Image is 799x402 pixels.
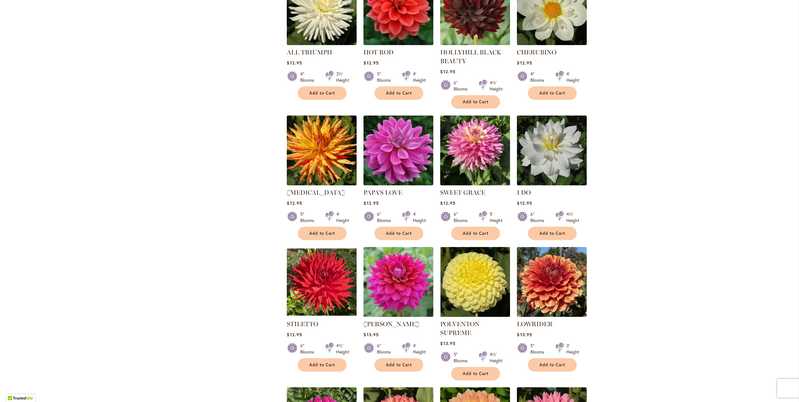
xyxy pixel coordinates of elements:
[363,40,433,46] a: HOT ROD
[440,69,455,75] span: $12.95
[363,247,433,317] img: CHLOE JANAE
[517,181,587,187] a: I DO
[539,231,565,236] span: Add to Cart
[440,200,455,206] span: $12.95
[309,231,335,236] span: Add to Cart
[517,312,587,318] a: Lowrider
[440,247,510,317] img: POLVENTON SUPREME
[377,71,394,83] div: 5" Blooms
[363,189,402,196] a: PAPA'S LOVE
[377,211,394,224] div: 6" Blooms
[413,343,426,355] div: 4' Height
[517,189,531,196] a: I DO
[287,181,357,187] a: POPPERS
[363,200,379,206] span: $12.95
[336,343,349,355] div: 4½' Height
[309,90,335,96] span: Add to Cart
[463,371,488,376] span: Add to Cart
[287,189,345,196] a: [MEDICAL_DATA]
[298,358,347,372] button: Add to Cart
[490,211,503,224] div: 5' Height
[517,320,553,328] a: LOWRIDER
[287,60,302,66] span: $12.95
[287,247,357,317] img: STILETTO
[298,227,347,240] button: Add to Cart
[287,200,302,206] span: $12.95
[287,40,357,46] a: ALL TRIUMPH
[386,231,412,236] span: Add to Cart
[454,351,471,364] div: 5" Blooms
[528,358,577,372] button: Add to Cart
[463,99,488,105] span: Add to Cart
[300,211,318,224] div: 5" Blooms
[490,351,503,364] div: 4½' Height
[374,358,423,372] button: Add to Cart
[386,90,412,96] span: Add to Cart
[517,332,532,338] span: $13.95
[517,60,532,66] span: $12.95
[528,86,577,100] button: Add to Cart
[517,200,532,206] span: $12.95
[517,40,587,46] a: CHERUBINO
[5,380,22,397] iframe: Launch Accessibility Center
[440,40,510,46] a: HOLLYHILL BLACK BEAUTY
[287,320,318,328] a: STILETTO
[298,86,347,100] button: Add to Cart
[374,227,423,240] button: Add to Cart
[386,362,412,368] span: Add to Cart
[440,116,510,185] img: SWEET GRACE
[530,71,548,83] div: 4" Blooms
[300,343,318,355] div: 6" Blooms
[363,320,419,328] a: [PERSON_NAME]
[300,71,318,83] div: 4" Blooms
[566,211,579,224] div: 4½' Height
[517,247,587,317] img: Lowrider
[451,367,500,380] button: Add to Cart
[336,71,349,83] div: 2½' Height
[528,227,577,240] button: Add to Cart
[539,90,565,96] span: Add to Cart
[440,189,485,196] a: SWEET GRACE
[440,340,455,346] span: $13.95
[490,80,503,92] div: 4½' Height
[530,343,548,355] div: 5" Blooms
[454,80,471,92] div: 6" Blooms
[440,320,480,337] a: POLVENTON SUPREME
[413,71,426,83] div: 4' Height
[463,231,488,236] span: Add to Cart
[336,211,349,224] div: 4' Height
[566,343,579,355] div: 3' Height
[451,95,500,109] button: Add to Cart
[451,227,500,240] button: Add to Cart
[309,362,335,368] span: Add to Cart
[517,116,587,185] img: I DO
[539,362,565,368] span: Add to Cart
[363,49,394,56] a: HOT ROD
[374,86,423,100] button: Add to Cart
[517,49,556,56] a: CHERUBINO
[440,312,510,318] a: POLVENTON SUPREME
[287,49,332,56] a: ALL TRIUMPH
[363,60,379,66] span: $12.95
[363,116,433,185] img: PAPA'S LOVE
[440,49,501,65] a: HOLLYHILL BLACK BEAUTY
[287,332,302,338] span: $12.95
[377,343,394,355] div: 6" Blooms
[363,332,379,338] span: $13.95
[287,312,357,318] a: STILETTO
[454,211,471,224] div: 6" Blooms
[530,211,548,224] div: 6" Blooms
[363,181,433,187] a: PAPA'S LOVE
[363,312,433,318] a: CHLOE JANAE
[287,116,357,185] img: POPPERS
[566,71,579,83] div: 4' Height
[413,211,426,224] div: 4' Height
[440,181,510,187] a: SWEET GRACE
